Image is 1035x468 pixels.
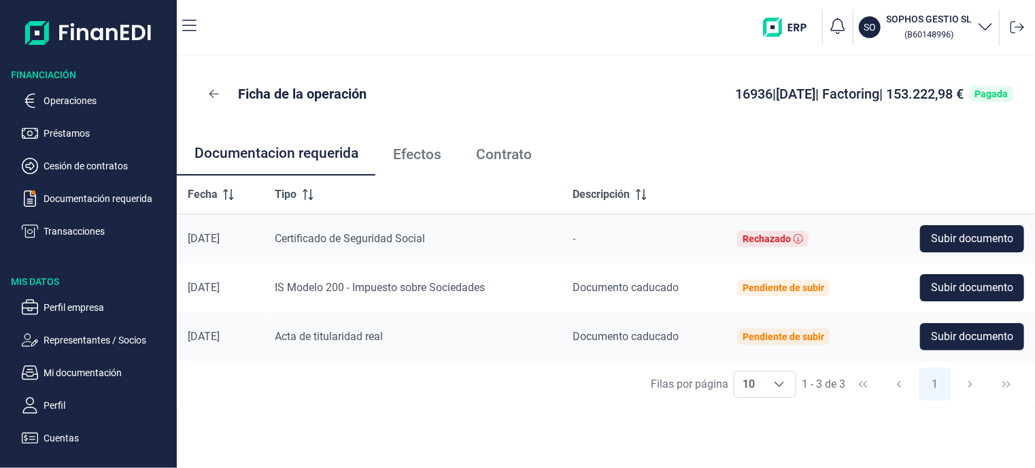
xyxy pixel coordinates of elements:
[763,371,796,397] div: Choose
[651,376,728,392] div: Filas por página
[920,323,1024,350] button: Subir documento
[883,368,915,401] button: Previous Page
[44,93,171,109] p: Operaciones
[22,332,171,348] button: Representantes / Socios
[22,430,171,446] button: Cuentas
[44,190,171,207] p: Documentación requerida
[573,232,576,245] span: -
[573,186,630,203] span: Descripción
[573,330,679,343] span: Documento caducado
[22,190,171,207] button: Documentación requerida
[458,132,549,177] a: Contrato
[847,368,879,401] button: First Page
[22,158,171,174] button: Cesión de contratos
[920,225,1024,252] button: Subir documento
[859,12,994,42] button: SOSOPHOS GESTIO SL (B60148996)
[44,125,171,141] p: Préstamos
[22,365,171,381] button: Mi documentación
[931,231,1013,247] span: Subir documento
[22,125,171,141] button: Préstamos
[476,148,532,162] span: Contrato
[188,330,254,344] div: [DATE]
[188,281,254,295] div: [DATE]
[22,299,171,316] button: Perfil empresa
[22,93,171,109] button: Operaciones
[954,368,987,401] button: Next Page
[743,331,824,342] div: Pendiente de subir
[864,20,876,34] p: SO
[735,86,964,102] span: 16936 | [DATE] | Factoring | 153.222,98 €
[734,371,763,397] span: 10
[44,430,171,446] p: Cuentas
[188,232,254,246] div: [DATE]
[44,332,171,348] p: Representantes / Socios
[22,223,171,239] button: Transacciones
[375,132,458,177] a: Efectos
[920,274,1024,301] button: Subir documento
[25,11,152,54] img: Logo de aplicación
[44,299,171,316] p: Perfil empresa
[275,232,426,245] span: Certificado de Seguridad Social
[194,146,358,161] span: Documentacion requerida
[393,148,441,162] span: Efectos
[275,281,486,294] span: IS Modelo 200 - Impuesto sobre Sociedades
[919,368,951,401] button: Page 1
[177,132,375,177] a: Documentacion requerida
[802,379,845,390] span: 1 - 3 de 3
[931,280,1013,296] span: Subir documento
[275,330,384,343] span: Acta de titularidad real
[44,365,171,381] p: Mi documentación
[931,329,1013,345] span: Subir documento
[763,18,817,37] img: erp
[743,282,824,293] div: Pendiente de subir
[188,186,218,203] span: Fecha
[743,233,791,244] div: Rechazado
[904,29,953,39] small: Copiar cif
[573,281,679,294] span: Documento caducado
[44,223,171,239] p: Transacciones
[990,368,1023,401] button: Last Page
[275,186,297,203] span: Tipo
[886,12,972,26] h3: SOPHOS GESTIO SL
[44,158,171,174] p: Cesión de contratos
[974,88,1008,99] div: Pagada
[238,84,367,103] p: Ficha de la operación
[22,397,171,414] button: Perfil
[44,397,171,414] p: Perfil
